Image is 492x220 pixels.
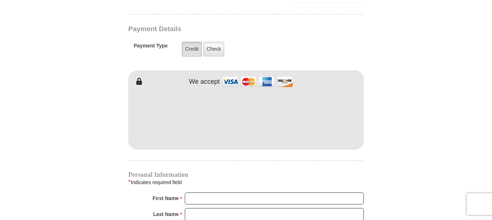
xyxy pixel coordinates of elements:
[128,25,313,33] h3: Payment Details
[221,74,294,90] img: credit cards accepted
[134,43,168,53] h5: Payment Type
[203,42,224,57] label: Check
[189,78,220,86] h4: We accept
[128,172,364,178] h4: Personal Information
[182,42,202,57] label: Credit
[153,193,179,203] strong: First Name
[153,209,179,219] strong: Last Name
[128,178,364,187] div: Indicates required field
